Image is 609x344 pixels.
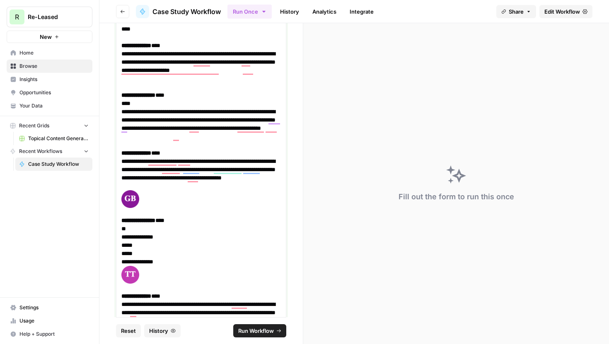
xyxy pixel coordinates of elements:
[7,119,92,132] button: Recent Grids
[7,73,92,86] a: Insights
[7,7,92,27] button: Workspace: Re-Leased
[7,314,92,327] a: Usage
[539,5,592,18] a: Edit Workflow
[40,33,52,41] span: New
[149,327,168,335] span: History
[15,132,92,145] a: Topical Content Generation Grid
[275,5,304,18] a: History
[28,13,78,21] span: Re-Leased
[307,5,341,18] a: Analytics
[15,12,19,22] span: R
[19,304,89,311] span: Settings
[7,145,92,158] button: Recent Workflows
[19,76,89,83] span: Insights
[7,31,92,43] button: New
[15,158,92,171] a: Case Study Workflow
[7,60,92,73] a: Browse
[7,327,92,341] button: Help + Support
[509,7,524,16] span: Share
[233,324,286,337] button: Run Workflow
[144,324,181,337] button: History
[121,266,139,284] img: mj0CcAAAAGSURBVAMAUhsAyFKqqlQAAAAASUVORK5CYII=
[345,5,379,18] a: Integrate
[28,160,89,168] span: Case Study Workflow
[28,135,89,142] span: Topical Content Generation Grid
[19,148,62,155] span: Recent Workflows
[19,49,89,57] span: Home
[544,7,580,16] span: Edit Workflow
[136,5,221,18] a: Case Study Workflow
[496,5,536,18] button: Share
[121,327,136,335] span: Reset
[19,62,89,70] span: Browse
[19,122,49,129] span: Recent Grids
[19,317,89,325] span: Usage
[238,327,274,335] span: Run Workflow
[227,5,272,19] button: Run Once
[19,330,89,338] span: Help + Support
[7,301,92,314] a: Settings
[116,324,141,337] button: Reset
[7,99,92,112] a: Your Data
[399,191,514,203] div: Fill out the form to run this once
[7,86,92,99] a: Opportunities
[152,7,221,17] span: Case Study Workflow
[19,89,89,96] span: Opportunities
[7,46,92,60] a: Home
[19,102,89,110] span: Your Data
[121,190,139,208] img: 3YFCZAAAABklEQVQDAGQPbLrrhjI+AAAAAElFTkSuQmCC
